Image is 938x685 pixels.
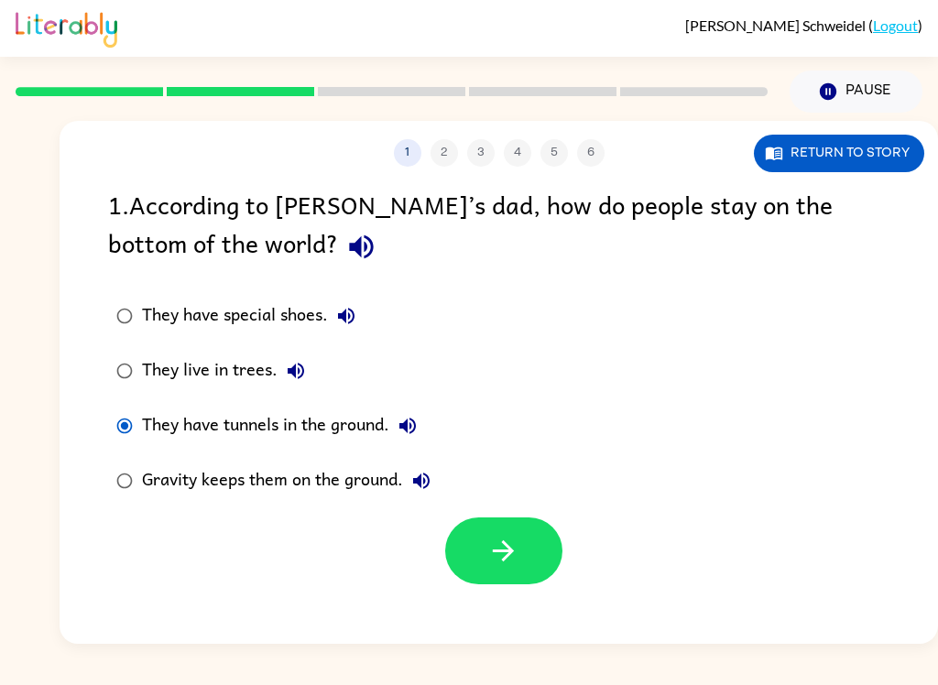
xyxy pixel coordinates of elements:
button: Pause [790,71,922,113]
button: 1 [394,139,421,167]
div: ( ) [685,16,922,34]
div: They have tunnels in the ground. [142,408,426,444]
button: Return to story [754,135,924,172]
img: Literably [16,7,117,48]
button: They live in trees. [278,353,314,389]
div: They have special shoes. [142,298,365,334]
div: Gravity keeps them on the ground. [142,462,440,499]
div: 1 . According to [PERSON_NAME]’s dad, how do people stay on the bottom of the world? [108,185,889,270]
button: Gravity keeps them on the ground. [403,462,440,499]
div: They live in trees. [142,353,314,389]
span: [PERSON_NAME] Schweidel [685,16,868,34]
button: They have special shoes. [328,298,365,334]
a: Logout [873,16,918,34]
button: They have tunnels in the ground. [389,408,426,444]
